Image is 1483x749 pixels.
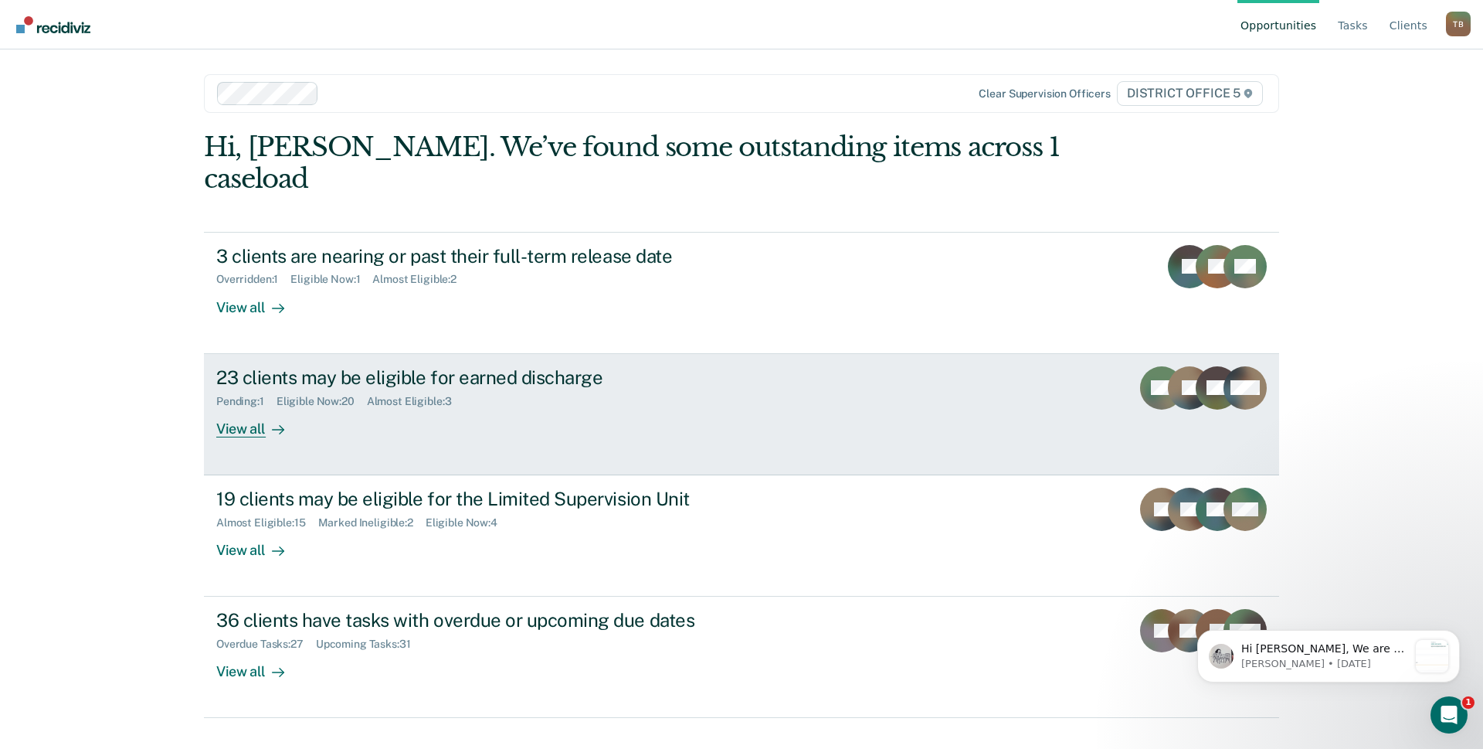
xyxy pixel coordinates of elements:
[316,638,423,651] div: Upcoming Tasks : 31
[216,609,758,632] div: 36 clients have tasks with overdue or upcoming due dates
[216,638,316,651] div: Overdue Tasks : 27
[16,16,90,33] img: Recidiviz
[979,87,1110,100] div: Clear supervision officers
[67,58,234,72] p: Message from Kim, sent 3w ago
[367,395,464,408] div: Almost Eligible : 3
[1462,696,1475,709] span: 1
[216,366,758,389] div: 23 clients may be eligible for earned discharge
[204,232,1279,354] a: 3 clients are nearing or past their full-term release dateOverridden:1Eligible Now:1Almost Eligib...
[216,245,758,267] div: 3 clients are nearing or past their full-term release date
[67,43,234,440] span: Hi [PERSON_NAME], We are so excited to announce a brand new feature: AI case note search! 📣 Findi...
[1117,81,1263,106] span: DISTRICT OFFICE 5
[277,395,367,408] div: Eligible Now : 20
[1446,12,1471,36] button: Profile dropdown button
[216,488,758,510] div: 19 clients may be eligible for the Limited Supervision Unit
[204,475,1279,597] a: 19 clients may be eligible for the Limited Supervision UnitAlmost Eligible:15Marked Ineligible:2E...
[318,516,426,529] div: Marked Ineligible : 2
[426,516,510,529] div: Eligible Now : 4
[204,131,1064,195] div: Hi, [PERSON_NAME]. We’ve found some outstanding items across 1 caseload
[1446,12,1471,36] div: T B
[1430,696,1468,734] iframe: Intercom live chat
[290,273,372,286] div: Eligible Now : 1
[1174,599,1483,707] iframe: Intercom notifications message
[216,516,318,529] div: Almost Eligible : 15
[216,651,303,681] div: View all
[216,286,303,316] div: View all
[204,597,1279,718] a: 36 clients have tasks with overdue or upcoming due datesOverdue Tasks:27Upcoming Tasks:31View all
[216,273,290,286] div: Overridden : 1
[216,395,277,408] div: Pending : 1
[216,407,303,437] div: View all
[216,529,303,560] div: View all
[204,354,1279,475] a: 23 clients may be eligible for earned dischargePending:1Eligible Now:20Almost Eligible:3View all
[372,273,469,286] div: Almost Eligible : 2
